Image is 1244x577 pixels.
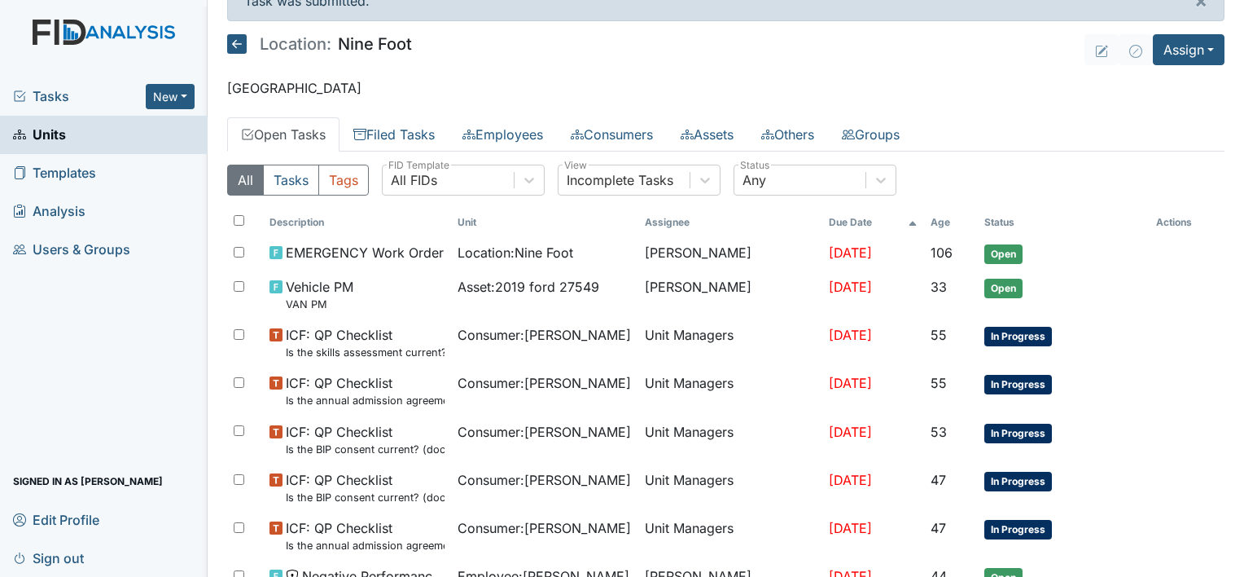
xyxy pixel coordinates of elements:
h5: Nine Foot [227,34,412,54]
th: Toggle SortBy [978,209,1150,236]
a: Assets [667,117,747,152]
span: [DATE] [829,520,872,536]
a: Others [747,117,828,152]
button: Tasks [263,165,319,196]
th: Assignee [638,209,822,236]
a: Filed Tasks [339,117,449,152]
span: ICF: QP Checklist Is the skills assessment current? (document the date in the comment section) [286,325,445,360]
span: EMERGENCY Work Order [286,243,444,262]
td: Unit Managers [638,416,822,464]
span: Edit Profile [13,507,99,532]
span: In Progress [984,472,1052,491]
th: Actions [1150,209,1224,236]
span: Analysis [13,199,85,224]
td: Unit Managers [638,367,822,415]
span: Consumer : [PERSON_NAME] [458,325,631,345]
a: Employees [449,117,557,152]
th: Toggle SortBy [451,209,639,236]
span: Open [984,279,1023,298]
button: New [146,84,195,109]
span: Users & Groups [13,237,130,262]
button: All [227,165,264,196]
input: Toggle All Rows Selected [234,215,244,226]
small: VAN PM [286,297,353,312]
span: Templates [13,161,96,186]
span: 106 [931,244,953,261]
span: In Progress [984,424,1052,443]
span: [DATE] [829,472,872,488]
span: ICF: QP Checklist Is the annual admission agreement current? (document the date in the comment se... [286,373,445,408]
small: Is the BIP consent current? (document the date, BIP number in the comment section) [286,490,445,505]
span: 33 [931,279,947,295]
small: Is the annual admission agreement current? (document the date in the comment section) [286,538,445,553]
span: In Progress [984,375,1052,394]
span: [DATE] [829,327,872,343]
span: [DATE] [829,244,872,261]
span: Location: [260,36,331,52]
span: Consumer : [PERSON_NAME] [458,518,631,538]
span: [DATE] [829,375,872,391]
a: Open Tasks [227,117,339,152]
span: Consumer : [PERSON_NAME] [458,422,631,442]
span: ICF: QP Checklist Is the annual admission agreement current? (document the date in the comment se... [286,518,445,553]
span: [DATE] [829,424,872,440]
small: Is the annual admission agreement current? (document the date in the comment section) [286,393,445,408]
small: Is the skills assessment current? (document the date in the comment section) [286,345,445,360]
button: Tags [318,165,369,196]
div: Any [742,170,766,190]
a: Groups [828,117,913,152]
div: Type filter [227,165,369,196]
td: [PERSON_NAME] [638,236,822,271]
th: Toggle SortBy [924,209,978,236]
span: Sign out [13,545,84,570]
span: Location : Nine Foot [458,243,573,262]
span: Open [984,244,1023,264]
span: 47 [931,520,946,536]
td: Unit Managers [638,464,822,512]
span: Consumer : [PERSON_NAME] [458,373,631,393]
span: Consumer : [PERSON_NAME] [458,470,631,490]
span: ICF: QP Checklist Is the BIP consent current? (document the date, BIP number in the comment section) [286,470,445,505]
small: Is the BIP consent current? (document the date, BIP number in the comment section) [286,442,445,457]
td: [PERSON_NAME] [638,271,822,319]
th: Toggle SortBy [263,209,451,236]
button: Assign [1153,34,1224,65]
span: Units [13,122,66,148]
span: 55 [931,375,947,391]
span: Signed in as [PERSON_NAME] [13,469,163,494]
span: 55 [931,327,947,343]
a: Consumers [557,117,667,152]
div: All FIDs [391,170,437,190]
span: ICF: QP Checklist Is the BIP consent current? (document the date, BIP number in the comment section) [286,422,445,457]
span: Vehicle PM VAN PM [286,277,353,312]
a: Tasks [13,86,146,106]
td: Unit Managers [638,512,822,560]
p: [GEOGRAPHIC_DATA] [227,78,1224,98]
th: Toggle SortBy [822,209,924,236]
div: Incomplete Tasks [567,170,673,190]
span: Asset : 2019 ford 27549 [458,277,599,297]
span: 47 [931,472,946,488]
span: In Progress [984,327,1052,346]
span: In Progress [984,520,1052,540]
span: 53 [931,424,947,440]
span: [DATE] [829,279,872,295]
td: Unit Managers [638,319,822,367]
